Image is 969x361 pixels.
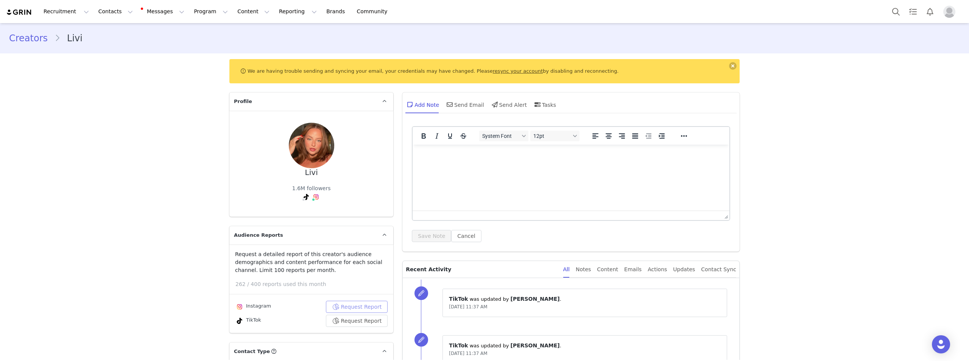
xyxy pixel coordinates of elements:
div: TikTok [235,316,261,325]
button: Italic [430,131,443,141]
span: TikTok [449,342,468,348]
div: Notes [576,261,591,278]
button: Align right [615,131,628,141]
span: Contact Type [234,348,270,355]
span: 12pt [533,133,570,139]
button: Notifications [922,3,938,20]
iframe: Rich Text Area [413,145,729,211]
button: Reveal or hide additional toolbar items [678,131,690,141]
div: All [563,261,570,278]
a: Brands [322,3,352,20]
div: We are having trouble sending and syncing your email, your credentials may have changed. Please b... [229,59,740,83]
p: Request a detailed report of this creator's audience demographics and content performance for eac... [235,250,388,274]
button: Reporting [274,3,321,20]
div: Contact Sync [701,261,736,278]
img: 9fcf95cf-7ace-4ab3-8dc6-2a8a1951dd45.jpg [289,123,334,168]
button: Decrease indent [642,131,655,141]
div: Add Note [405,95,439,114]
button: Justify [629,131,642,141]
a: Tasks [905,3,921,20]
span: Profile [234,98,252,105]
div: Press the Up and Down arrow keys to resize the editor. [721,211,729,220]
span: [DATE] 11:37 AM [449,304,487,309]
button: Underline [444,131,456,141]
span: [PERSON_NAME] [511,296,560,302]
button: Increase indent [655,131,668,141]
img: instagram.svg [237,304,243,310]
div: Tasks [533,95,556,114]
div: Updates [673,261,695,278]
div: Send Alert [490,95,527,114]
span: [PERSON_NAME] [511,342,560,348]
a: Community [352,3,396,20]
p: 262 / 400 reports used this month [235,280,393,288]
button: Bold [417,131,430,141]
button: Align left [589,131,602,141]
button: Cancel [451,230,481,242]
span: System Font [482,133,519,139]
button: Strikethrough [457,131,470,141]
p: ⁨ ⁩ was updated by ⁨ ⁩. [449,295,721,303]
button: Messages [138,3,189,20]
button: Font sizes [530,131,580,141]
div: Instagram [235,302,271,311]
button: Align center [602,131,615,141]
button: Profile [939,6,963,18]
div: Send Email [445,95,484,114]
div: Actions [648,261,667,278]
img: grin logo [6,9,33,16]
p: ⁨ ⁩ was updated by ⁨ ⁩. [449,342,721,350]
div: Content [597,261,618,278]
button: Recruitment [39,3,93,20]
div: Livi [305,168,318,177]
div: Emails [624,261,642,278]
button: Search [888,3,904,20]
button: Save Note [412,230,451,242]
a: resync your account [493,68,543,74]
button: Request Report [326,301,388,313]
button: Content [233,3,274,20]
div: 1.6M followers [292,184,331,192]
span: TikTok [449,296,468,302]
a: Creators [9,31,55,45]
span: [DATE] 11:37 AM [449,351,487,356]
span: Audience Reports [234,231,283,239]
button: Contacts [94,3,137,20]
img: placeholder-profile.jpg [943,6,955,18]
img: instagram.svg [313,194,319,200]
button: Request Report [326,315,388,327]
button: Fonts [479,131,528,141]
button: Program [189,3,232,20]
p: Recent Activity [406,261,557,278]
div: Open Intercom Messenger [932,335,950,353]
